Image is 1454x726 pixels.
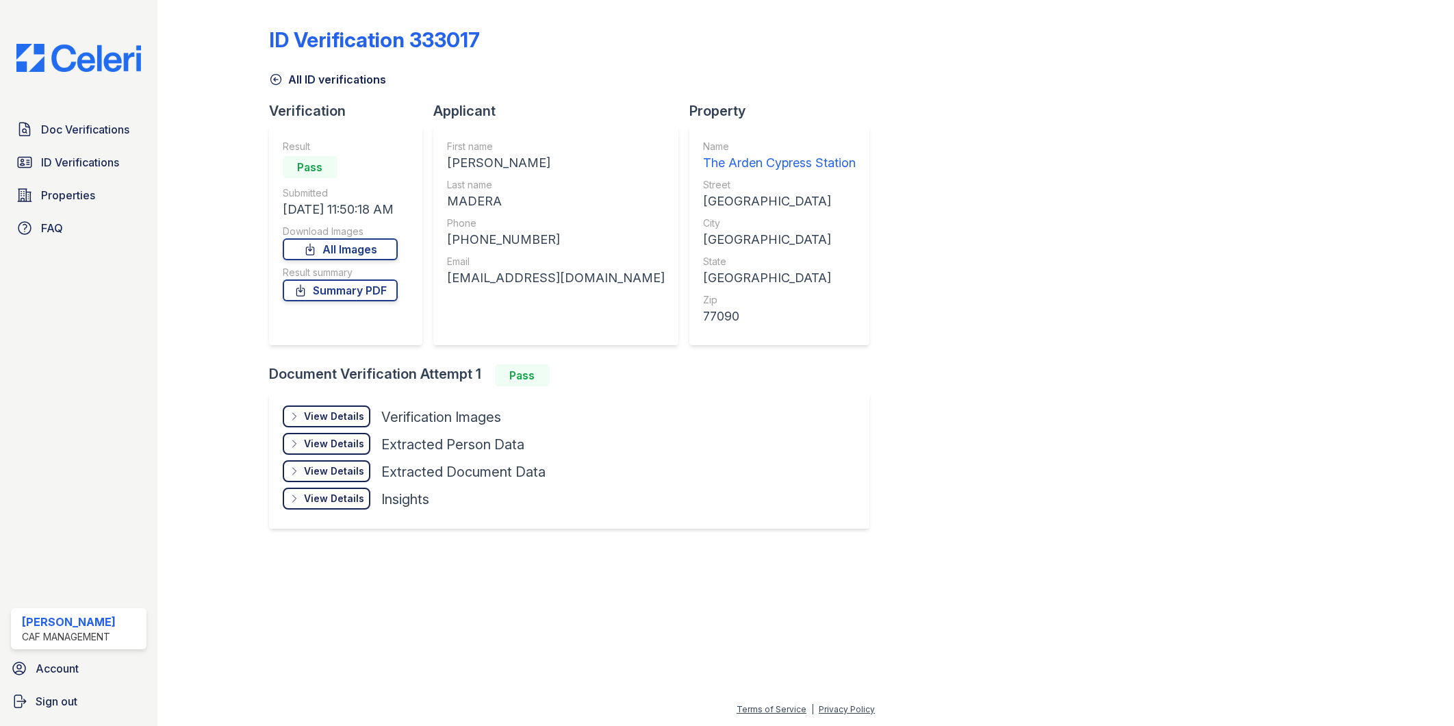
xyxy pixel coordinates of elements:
div: [GEOGRAPHIC_DATA] [703,192,856,211]
a: Privacy Policy [819,704,875,714]
a: All ID verifications [269,71,386,88]
a: ID Verifications [11,149,146,176]
div: View Details [304,437,364,451]
div: Name [703,140,856,153]
img: CE_Logo_Blue-a8612792a0a2168367f1c8372b55b34899dd931a85d93a1a3d3e32e68fde9ad4.png [5,44,152,72]
span: Properties [41,187,95,203]
div: Submitted [283,186,398,200]
span: Account [36,660,79,677]
div: State [703,255,856,268]
div: Result [283,140,398,153]
iframe: chat widget [1396,671,1440,712]
div: Street [703,178,856,192]
div: [PHONE_NUMBER] [447,230,665,249]
a: Properties [11,181,146,209]
div: 77090 [703,307,856,326]
div: Insights [381,490,429,509]
div: Pass [495,364,550,386]
span: ID Verifications [41,154,119,171]
a: Sign out [5,688,152,715]
div: [PERSON_NAME] [447,153,665,173]
div: The Arden Cypress Station [703,153,856,173]
div: Document Verification Attempt 1 [269,364,880,386]
div: Extracted Person Data [381,435,524,454]
div: View Details [304,410,364,423]
div: Zip [703,293,856,307]
div: Email [447,255,665,268]
div: Verification Images [381,408,501,427]
div: [EMAIL_ADDRESS][DOMAIN_NAME] [447,268,665,288]
div: First name [447,140,665,153]
div: [DATE] 11:50:18 AM [283,200,398,219]
div: [GEOGRAPHIC_DATA] [703,268,856,288]
span: Doc Verifications [41,121,129,138]
div: Verification [269,101,433,121]
div: MADERA [447,192,665,211]
a: Summary PDF [283,279,398,301]
div: Phone [447,216,665,230]
a: Terms of Service [737,704,806,714]
div: Pass [283,156,337,178]
a: All Images [283,238,398,260]
div: [GEOGRAPHIC_DATA] [703,230,856,249]
div: View Details [304,464,364,478]
div: ID Verification 333017 [269,27,480,52]
div: | [811,704,814,714]
div: CAF Management [22,630,116,644]
span: Sign out [36,693,77,710]
a: Account [5,655,152,682]
div: Last name [447,178,665,192]
div: City [703,216,856,230]
a: Name The Arden Cypress Station [703,140,856,173]
div: View Details [304,492,364,505]
a: FAQ [11,214,146,242]
div: Applicant [433,101,689,121]
div: Extracted Document Data [381,462,546,481]
div: [PERSON_NAME] [22,614,116,630]
div: Result summary [283,266,398,279]
a: Doc Verifications [11,116,146,143]
div: Download Images [283,225,398,238]
div: Property [689,101,880,121]
span: FAQ [41,220,63,236]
